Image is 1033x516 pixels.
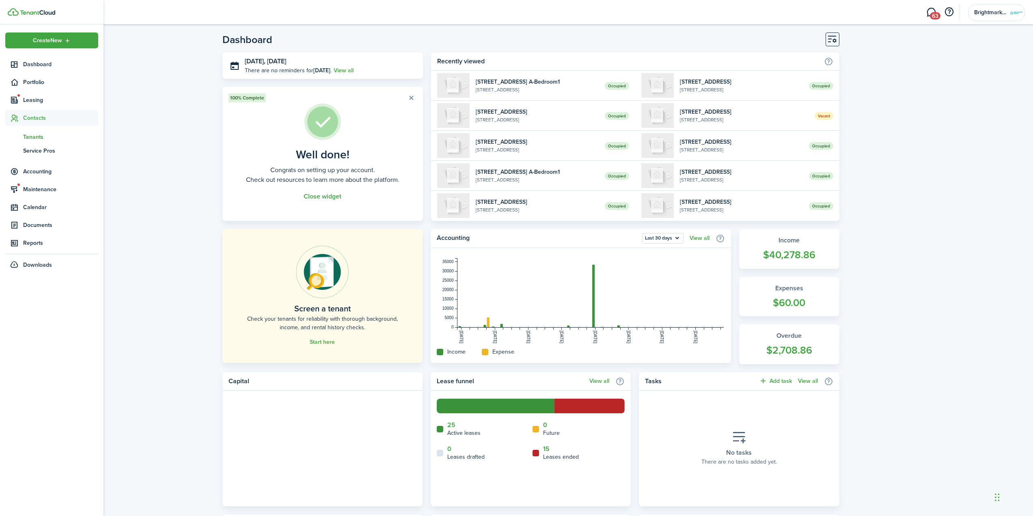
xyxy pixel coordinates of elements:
[476,78,599,86] widget-list-item-title: [STREET_ADDRESS] A-Bedroom1
[1010,6,1023,19] img: Brightmark Group Holdings
[680,176,803,184] widget-list-item-description: [STREET_ADDRESS]
[680,198,803,206] widget-list-item-title: [STREET_ADDRESS]
[476,168,599,176] widget-list-item-title: [STREET_ADDRESS] A-Bedroom1
[296,148,349,161] well-done-title: Well done!
[605,142,629,150] span: Occupied
[405,92,417,104] button: Close
[23,133,98,141] span: Tenants
[680,146,803,153] widget-list-item-description: [STREET_ADDRESS]
[476,146,599,153] widget-list-item-description: [STREET_ADDRESS]
[437,73,470,98] img: A-Bedroom1
[447,453,485,461] home-widget-title: Leases drafted
[605,112,629,120] span: Occupied
[294,302,351,315] home-placeholder-title: Screen a tenant
[589,378,609,384] a: View all
[739,277,839,317] a: Expenses$60.00
[5,56,98,72] a: Dashboard
[334,66,354,75] a: View all
[809,202,833,210] span: Occupied
[543,429,560,437] home-widget-title: Future
[798,378,818,384] a: View all
[680,138,803,146] widget-list-item-title: [STREET_ADDRESS]
[815,112,833,120] span: Vacant
[8,8,19,16] img: TenantCloud
[23,203,98,212] span: Calendar
[227,395,418,448] iframe: stripe-connect-ui-layer-stripe-connect-capital-financing-promotion
[23,185,98,194] span: Maintenance
[444,315,454,320] tspan: 5000
[641,73,674,98] img: B-1-2025
[543,453,579,461] home-widget-title: Leases ended
[641,163,674,188] img: F-2-2025
[898,428,1033,516] iframe: Chat Widget
[476,108,599,116] widget-list-item-title: [STREET_ADDRESS]
[559,330,564,343] tspan: [DATE]
[5,130,98,144] a: Tenants
[739,229,839,269] a: Income$40,278.86
[995,485,1000,510] div: Drag
[492,330,497,343] tspan: [DATE]
[23,261,52,269] span: Downloads
[605,202,629,210] span: Occupied
[23,78,98,86] span: Portfolio
[739,324,839,364] a: Overdue$2,708.86
[690,235,710,242] a: View all
[437,163,470,188] img: A-Bedroom1
[447,445,451,453] a: 0
[680,206,803,214] widget-list-item-description: [STREET_ADDRESS]
[33,38,62,43] span: Create New
[246,165,399,185] well-done-description: Congrats on setting up your account. Check out resources to learn more about the platform.
[642,233,684,244] button: Open menu
[23,167,98,176] span: Accounting
[442,278,454,283] tspan: 25000
[437,103,470,128] img: A-2-2025
[693,330,698,343] tspan: [DATE]
[759,376,792,386] button: Add task
[442,287,454,292] tspan: 20000
[476,176,599,184] widget-list-item-description: [STREET_ADDRESS]
[747,295,831,311] widget-stats-count: $60.00
[442,259,454,264] tspan: 35000
[680,116,809,123] widget-list-item-description: [STREET_ADDRESS]
[526,330,531,343] tspan: [DATE]
[437,133,470,158] img: A-2-2025
[642,233,684,244] button: Last 30 days
[747,331,831,341] widget-stats-title: Overdue
[680,108,809,116] widget-list-item-title: [STREET_ADDRESS]
[442,297,454,301] tspan: 15000
[645,376,755,386] home-widget-title: Tasks
[476,86,599,93] widget-list-item-description: [STREET_ADDRESS]
[230,94,264,101] span: 100% Complete
[23,96,98,104] span: Leasing
[492,348,514,356] home-widget-title: Expense
[826,32,839,46] button: Customise
[747,343,831,358] widget-stats-count: $2,708.86
[245,56,417,67] h3: [DATE], [DATE]
[23,239,98,247] span: Reports
[437,193,470,218] img: C
[543,421,547,429] a: 0
[809,82,833,90] span: Occupied
[809,172,833,180] span: Occupied
[447,421,455,429] a: 25
[459,330,464,343] tspan: [DATE]
[313,66,330,75] b: [DATE]
[626,330,631,343] tspan: [DATE]
[923,2,939,23] a: Messaging
[809,142,833,150] span: Occupied
[23,60,98,69] span: Dashboard
[641,193,674,218] img: F-3-2025
[442,269,454,273] tspan: 30000
[5,32,98,48] button: Open menu
[437,56,819,66] home-widget-title: Recently viewed
[476,116,599,123] widget-list-item-description: [STREET_ADDRESS]
[942,5,956,19] button: Open resource center
[222,35,272,45] header-page-title: Dashboard
[593,330,597,343] tspan: [DATE]
[680,78,803,86] widget-list-item-title: [STREET_ADDRESS]
[451,325,454,329] tspan: 0
[23,147,98,155] span: Service Pros
[229,376,412,386] home-widget-title: Capital
[241,315,404,332] home-placeholder-description: Check your tenants for reliability with thorough background, income, and rental history checks.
